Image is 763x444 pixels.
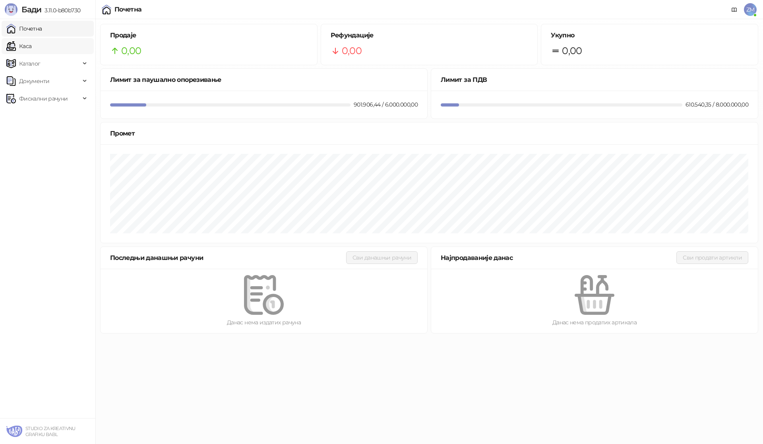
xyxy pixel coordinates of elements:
div: Последњи данашњи рачуни [110,253,346,263]
span: Бади [21,5,41,14]
div: 901.906,44 / 6.000.000,00 [352,100,419,109]
span: 0,00 [562,43,582,58]
span: ZM [744,3,757,16]
span: Документи [19,73,49,89]
span: 0,00 [121,43,141,58]
img: Logo [5,3,17,16]
h5: Рефундације [331,31,528,40]
div: 610.540,35 / 8.000.000,00 [684,100,750,109]
div: Данас нема издатих рачуна [113,318,414,327]
a: Почетна [6,21,42,37]
div: Најпродаваније данас [441,253,676,263]
div: Данас нема продатих артикала [444,318,745,327]
small: STUDIO ZA KREATIVNU GRAFIKU BABL [25,426,76,437]
a: Каса [6,38,31,54]
a: Документација [728,3,741,16]
img: 64x64-companyLogo-4d0a4515-02ce-43d0-8af4-3da660a44a69.png [6,423,22,439]
span: Фискални рачуни [19,91,68,107]
div: Лимит за паушално опорезивање [110,75,418,85]
div: Промет [110,128,748,138]
button: Сви продати артикли [676,251,748,264]
div: Лимит за ПДВ [441,75,748,85]
h5: Укупно [551,31,748,40]
span: 3.11.0-b80b730 [41,7,80,14]
div: Почетна [114,6,142,13]
h5: Продаје [110,31,308,40]
span: 0,00 [342,43,362,58]
span: Каталог [19,56,41,72]
button: Сви данашњи рачуни [346,251,418,264]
